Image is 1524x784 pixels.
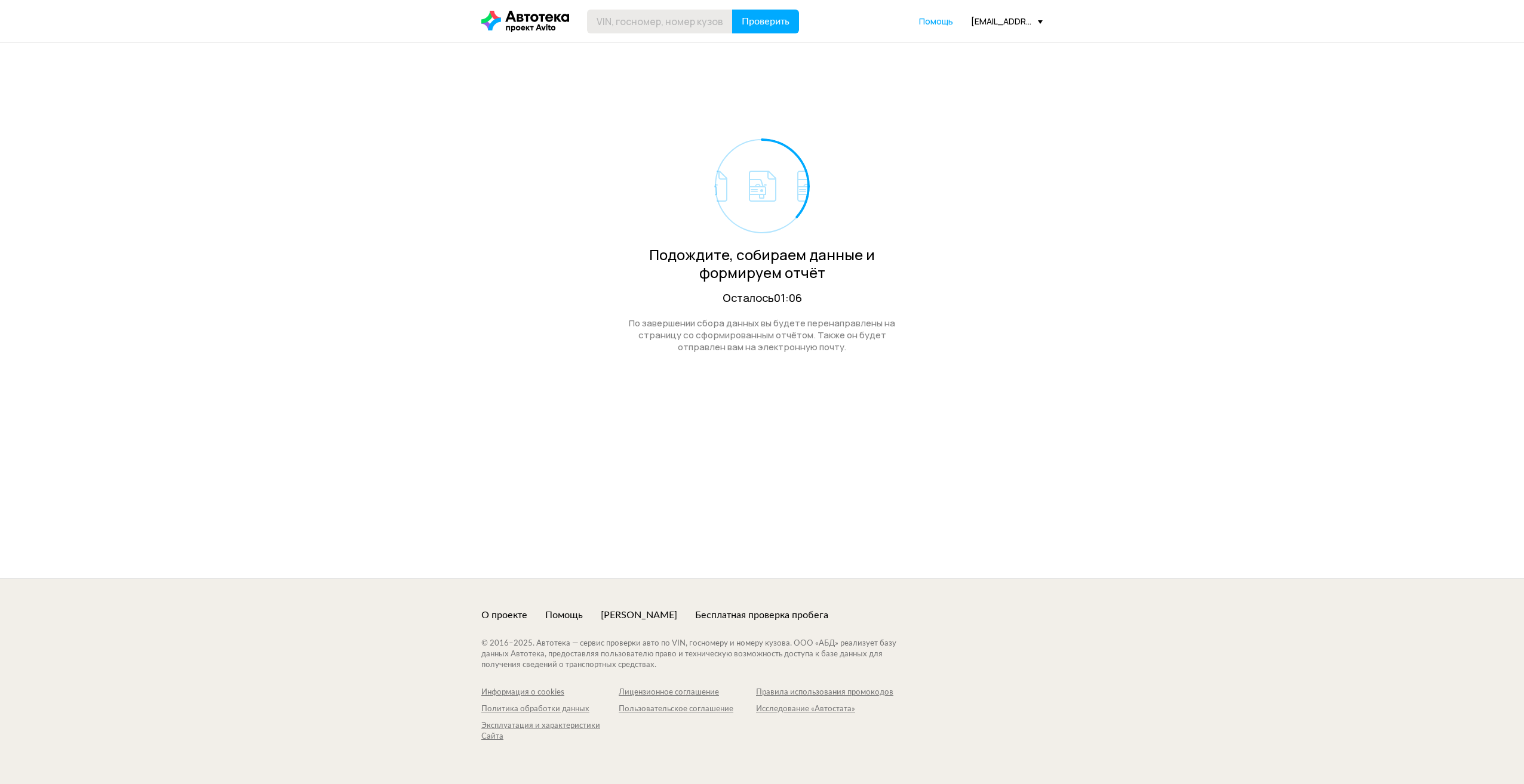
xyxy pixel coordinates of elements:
a: Бесплатная проверка пробега [695,609,828,622]
a: О проекте [481,609,527,622]
input: VIN, госномер, номер кузова [587,10,733,33]
a: [PERSON_NAME] [601,609,677,622]
div: По завершении сбора данных вы будете перенаправлены на страницу со сформированным отчётом. Также ... [616,317,908,353]
a: Пользовательское соглашение [619,704,756,715]
a: Помощь [545,609,583,622]
button: Проверить [732,10,799,33]
div: Осталось 01:06 [616,291,908,305]
a: Информация о cookies [481,687,619,698]
span: Помощь [919,16,953,27]
a: Помощь [919,16,953,27]
div: Подождите, собираем данные и формируем отчёт [616,246,908,282]
div: © 2016– 2025 . Автотека — сервис проверки авто по VIN, госномеру и номеру кузова. ООО «АБД» реали... [481,638,920,671]
a: Лицензионное соглашение [619,687,756,698]
a: Эксплуатация и характеристики Сайта [481,721,619,742]
a: Правила использования промокодов [756,687,893,698]
div: [EMAIL_ADDRESS][DOMAIN_NAME] [971,16,1043,27]
a: Политика обработки данных [481,704,619,715]
a: Исследование «Автостата» [756,704,893,715]
span: Проверить [742,17,789,26]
